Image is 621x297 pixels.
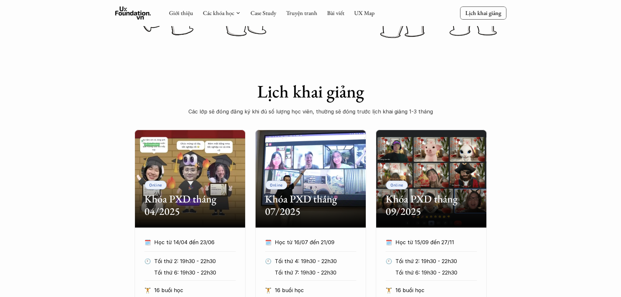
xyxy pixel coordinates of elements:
p: Tối thứ 4: 19h30 - 22h30 [275,256,366,266]
p: 🏋️ [386,285,392,295]
p: 🕙 [265,256,272,266]
p: Online [270,183,283,187]
p: 🏋️ [144,285,151,295]
p: Học từ 16/07 đến 21/09 [275,237,356,247]
p: Học từ 15/09 đến 27/11 [395,237,477,247]
p: Tối thứ 2: 19h30 - 22h30 [395,256,486,266]
p: 🗓️ [386,237,392,247]
h2: Khóa PXD tháng 09/2025 [386,193,477,218]
p: Học từ 14/04 đến 23/06 [154,237,236,247]
p: Online [149,183,162,187]
p: Tối thứ 7: 19h30 - 22h30 [275,268,366,277]
a: Lịch khai giảng [460,7,506,19]
p: 🗓️ [144,237,151,247]
a: Bài viết [327,9,344,17]
h2: Khóa PXD tháng 04/2025 [144,193,236,218]
p: Tối thứ 6: 19h30 - 22h30 [154,268,245,277]
p: 16 buổi học [275,285,356,295]
p: 🕙 [144,256,151,266]
p: Online [391,183,403,187]
p: 🗓️ [265,237,272,247]
p: Tối thứ 2: 19h30 - 22h30 [154,256,245,266]
p: Lịch khai giảng [465,9,501,17]
a: Case Study [250,9,276,17]
a: Truyện tranh [286,9,317,17]
p: 16 buổi học [395,285,477,295]
p: Tối thứ 6: 19h30 - 22h30 [395,268,486,277]
a: Các khóa học [203,9,234,17]
p: 🏋️ [265,285,272,295]
p: Các lớp sẽ đóng đăng ký khi đủ số lượng học viên, thường sẽ đóng trước lịch khai giảng 1-3 tháng [180,107,441,116]
h1: Lịch khai giảng [180,81,441,102]
p: 🕙 [386,256,392,266]
a: Giới thiệu [169,9,193,17]
a: UX Map [354,9,375,17]
p: 16 buổi học [154,285,236,295]
h2: Khóa PXD tháng 07/2025 [265,193,356,218]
